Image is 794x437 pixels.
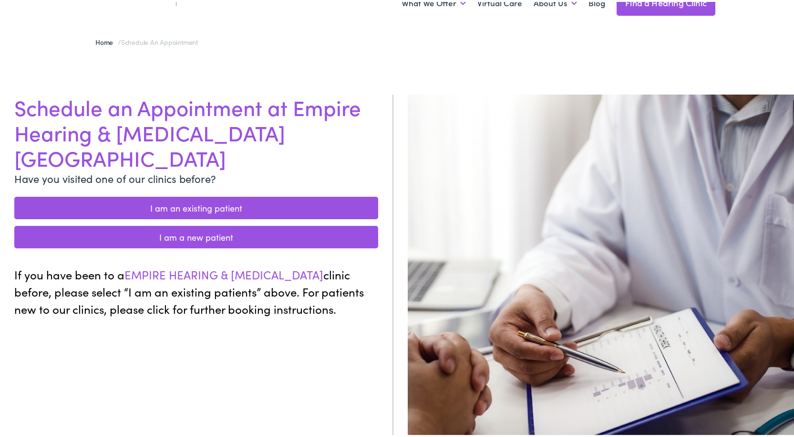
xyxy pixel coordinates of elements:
a: I am a new patient [14,224,378,246]
span: / [95,35,198,45]
p: If you have been to a clinic before, please select “I am an existing patients” above. For patient... [14,264,378,316]
a: Home [95,35,118,45]
h1: Schedule an Appointment at Empire Hearing & [MEDICAL_DATA] [GEOGRAPHIC_DATA] [14,93,378,168]
span: Schedule an Appointment [121,35,198,45]
p: Have you visited one of our clinics before? [14,169,378,184]
span: EMPIRE HEARING & [MEDICAL_DATA] [124,265,323,280]
a: I am an existing patient [14,195,378,217]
